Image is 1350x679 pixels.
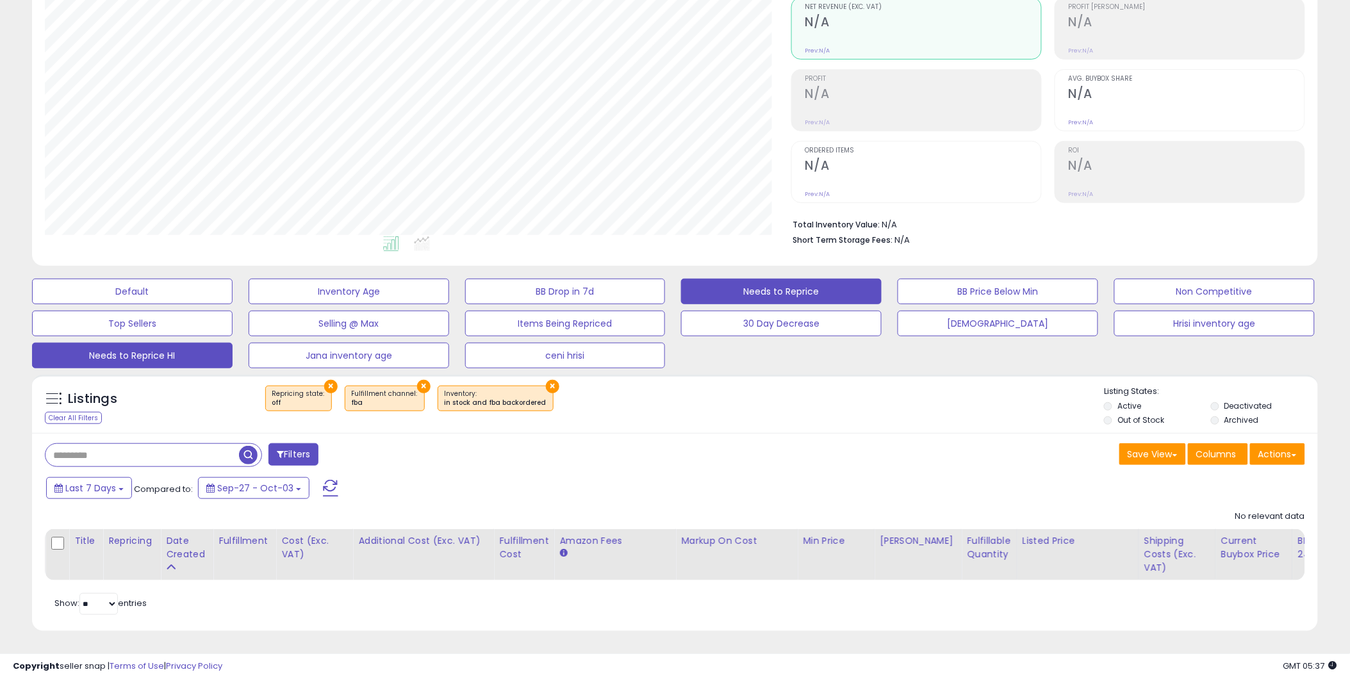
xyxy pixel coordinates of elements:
[1224,400,1272,411] label: Deactivated
[465,311,666,336] button: Items Being Repriced
[1069,119,1094,126] small: Prev: N/A
[1188,443,1248,465] button: Columns
[803,534,869,548] div: Min Price
[281,534,347,561] div: Cost (Exc. VAT)
[1069,147,1305,154] span: ROI
[559,548,567,559] small: Amazon Fees.
[805,76,1041,83] span: Profit
[676,529,798,580] th: The percentage added to the cost of goods (COGS) that forms the calculator for Min & Max prices.
[805,158,1041,176] h2: N/A
[793,216,1296,231] li: N/A
[465,343,666,368] button: ceni hrisi
[1069,76,1305,83] span: Avg. Buybox Share
[805,4,1041,11] span: Net Revenue (Exc. VAT)
[1119,443,1186,465] button: Save View
[268,443,318,466] button: Filters
[1283,660,1337,672] span: 2025-10-11 05:37 GMT
[32,343,233,368] button: Needs to Reprice HI
[249,311,449,336] button: Selling @ Max
[805,119,830,126] small: Prev: N/A
[1117,414,1164,425] label: Out of Stock
[1069,190,1094,198] small: Prev: N/A
[805,147,1041,154] span: Ordered Items
[45,412,102,424] div: Clear All Filters
[1221,534,1287,561] div: Current Buybox Price
[898,311,1098,336] button: [DEMOGRAPHIC_DATA]
[68,390,117,408] h5: Listings
[681,534,792,548] div: Markup on Cost
[1069,15,1305,32] h2: N/A
[895,234,910,246] span: N/A
[1069,158,1305,176] h2: N/A
[166,660,222,672] a: Privacy Policy
[805,86,1041,104] h2: N/A
[1114,279,1315,304] button: Non Competitive
[13,660,222,673] div: seller snap | |
[352,398,418,407] div: fba
[358,534,488,548] div: Additional Cost (Exc. VAT)
[166,534,208,561] div: Date Created
[1023,534,1133,548] div: Listed Price
[32,311,233,336] button: Top Sellers
[445,389,547,408] span: Inventory :
[967,534,1011,561] div: Fulfillable Quantity
[880,534,956,548] div: [PERSON_NAME]
[1117,400,1141,411] label: Active
[272,389,325,408] span: Repricing state :
[805,15,1041,32] h2: N/A
[1250,443,1305,465] button: Actions
[1144,534,1210,575] div: Shipping Costs (Exc. VAT)
[1196,448,1237,461] span: Columns
[559,534,670,548] div: Amazon Fees
[805,190,830,198] small: Prev: N/A
[898,279,1098,304] button: BB Price Below Min
[1069,4,1305,11] span: Profit [PERSON_NAME]
[1104,386,1318,398] p: Listing States:
[1298,534,1345,561] div: BB Share 24h.
[465,279,666,304] button: BB Drop in 7d
[681,311,882,336] button: 30 Day Decrease
[324,380,338,393] button: ×
[805,47,830,54] small: Prev: N/A
[54,597,147,609] span: Show: entries
[217,482,293,495] span: Sep-27 - Oct-03
[108,534,155,548] div: Repricing
[65,482,116,495] span: Last 7 Days
[272,398,325,407] div: off
[1224,414,1259,425] label: Archived
[499,534,548,561] div: Fulfillment Cost
[417,380,431,393] button: ×
[793,219,880,230] b: Total Inventory Value:
[249,279,449,304] button: Inventory Age
[32,279,233,304] button: Default
[249,343,449,368] button: Jana inventory age
[198,477,309,499] button: Sep-27 - Oct-03
[793,234,893,245] b: Short Term Storage Fees:
[352,389,418,408] span: Fulfillment channel :
[134,483,193,495] span: Compared to:
[546,380,559,393] button: ×
[13,660,60,672] strong: Copyright
[46,477,132,499] button: Last 7 Days
[74,534,97,548] div: Title
[1069,47,1094,54] small: Prev: N/A
[1069,86,1305,104] h2: N/A
[681,279,882,304] button: Needs to Reprice
[218,534,270,548] div: Fulfillment
[1235,511,1305,523] div: No relevant data
[445,398,547,407] div: in stock and fba backordered
[110,660,164,672] a: Terms of Use
[1114,311,1315,336] button: Hrisi inventory age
